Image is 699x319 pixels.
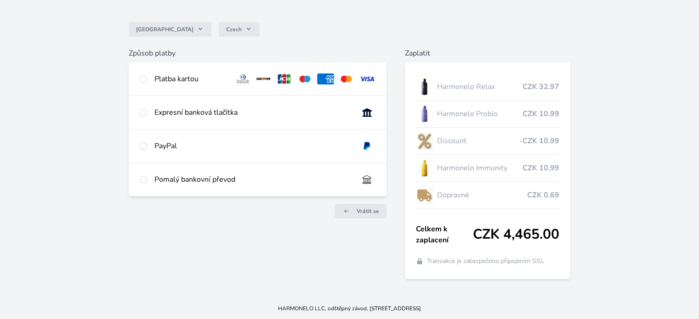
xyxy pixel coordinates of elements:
button: Czech [219,22,260,37]
img: discount-lo.png [416,129,433,152]
img: onlineBanking_CZ.svg [358,107,375,118]
img: visa.svg [358,73,375,84]
span: CZK 0.69 [527,190,559,201]
div: Expresní banková tlačítka [154,107,351,118]
span: Transakce je zabezpečena připojením SSL [427,257,544,266]
img: bankTransfer_IBAN.svg [358,174,375,185]
span: CZK 4,465.00 [473,226,559,243]
div: Platba kartou [154,73,227,84]
div: Pomalý bankovní převod [154,174,351,185]
img: maestro.svg [296,73,313,84]
span: Harmonelo Immunity [437,162,522,173]
span: Dopravné [437,190,527,201]
img: discover.svg [255,73,272,84]
span: Discount [437,135,519,146]
h6: Zaplatit [405,48,570,59]
span: Vrátit se [357,207,379,215]
span: CZK 10.99 [523,108,559,119]
span: Celkem k zaplacení [416,224,473,246]
img: mc.svg [338,73,355,84]
img: amex.svg [317,73,334,84]
span: CZK 32.97 [523,81,559,92]
span: CZK 10.99 [523,162,559,173]
span: [GEOGRAPHIC_DATA] [136,26,193,33]
span: -CZK 10.99 [519,135,559,146]
h6: Způsob platby [129,48,386,59]
img: diners.svg [234,73,251,84]
img: jcb.svg [276,73,293,84]
span: Harmonelo Probio [437,108,522,119]
img: paypal.svg [358,140,375,151]
button: [GEOGRAPHIC_DATA] [129,22,211,37]
img: IMMUNITY_se_stinem_x-lo.jpg [416,157,433,179]
div: PayPal [154,140,351,151]
img: CLEAN_PROBIO_se_stinem_x-lo.jpg [416,102,433,125]
img: delivery-lo.png [416,184,433,207]
a: Vrátit se [335,204,386,218]
img: CLEAN_RELAX_se_stinem_x-lo.jpg [416,75,433,98]
span: Harmonelo Relax [437,81,522,92]
span: Czech [226,26,242,33]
